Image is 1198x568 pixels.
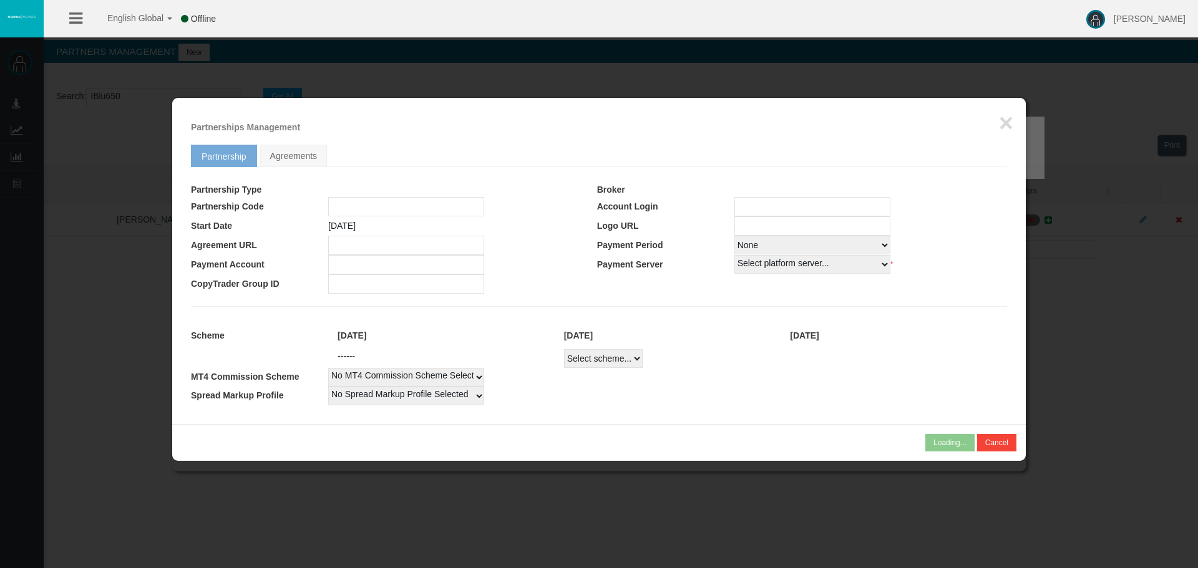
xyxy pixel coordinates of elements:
td: MT4 Commission Scheme [191,368,328,387]
span: ------ [338,351,355,361]
td: Partnership Code [191,197,328,216]
span: English Global [91,13,163,23]
span: Offline [191,14,216,24]
img: user-image [1086,10,1105,29]
td: Spread Markup Profile [191,387,328,405]
td: Payment Account [191,255,328,274]
td: Partnership Type [191,183,328,197]
td: Payment Period [597,236,734,255]
button: Cancel [977,434,1016,451]
div: [DATE] [781,329,1007,343]
img: logo.svg [6,14,37,19]
td: Broker [597,183,734,197]
div: [DATE] [328,329,555,343]
td: Logo URL [597,216,734,236]
div: [DATE] [555,329,781,343]
td: Start Date [191,216,328,236]
span: [PERSON_NAME] [1114,14,1186,24]
td: Account Login [597,197,734,216]
span: [DATE] [328,221,356,231]
td: CopyTrader Group ID [191,274,328,294]
td: Scheme [191,322,328,349]
td: Payment Server [597,255,734,274]
button: × [999,110,1013,135]
td: Agreement URL [191,236,328,255]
